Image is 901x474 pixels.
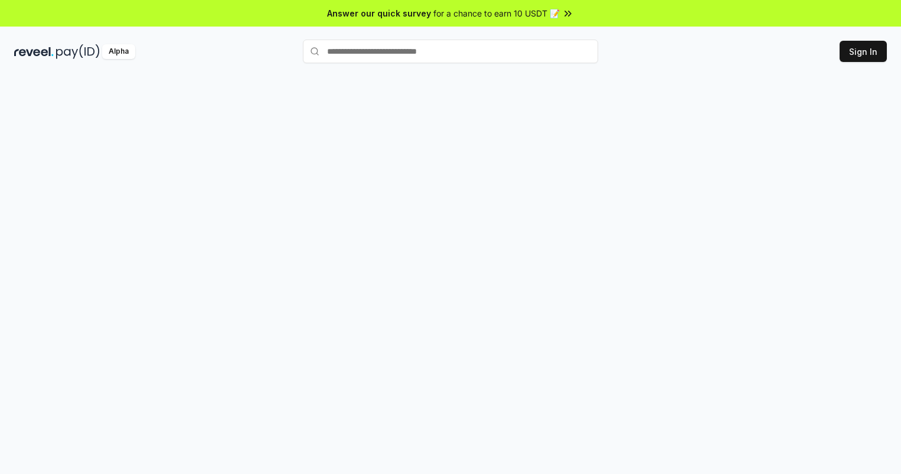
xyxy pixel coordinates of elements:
button: Sign In [840,41,887,62]
div: Alpha [102,44,135,59]
img: reveel_dark [14,44,54,59]
img: pay_id [56,44,100,59]
span: for a chance to earn 10 USDT 📝 [433,7,560,19]
span: Answer our quick survey [327,7,431,19]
